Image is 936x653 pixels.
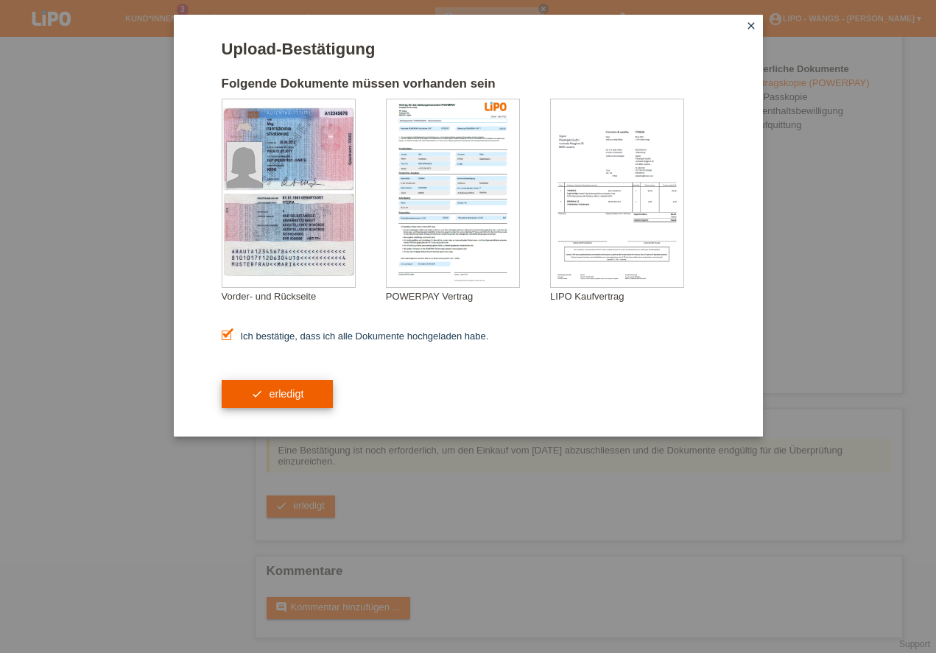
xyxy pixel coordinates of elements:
[222,99,355,287] img: upload_document_confirmation_type_id_foreign_empty.png
[485,102,507,111] img: 39073_print.png
[222,331,489,342] label: Ich bestätige, dass ich alle Dokumente hochgeladen habe.
[251,388,263,400] i: check
[386,291,550,302] div: POWERPAY Vertrag
[387,99,519,287] img: upload_document_confirmation_type_contract_kkg_whitelabel.png
[745,20,757,32] i: close
[742,18,761,35] a: close
[267,125,340,132] div: miridona
[227,142,262,188] img: foreign_id_photo_female.png
[267,131,340,136] div: shabanaj
[222,40,715,58] h1: Upload-Bestätigung
[222,291,386,302] div: Vorder- und Rückseite
[222,77,715,99] h2: Folgende Dokumente müssen vorhanden sein
[551,99,683,287] img: upload_document_confirmation_type_receipt_generic.png
[550,291,714,302] div: LIPO Kaufvertrag
[269,388,303,400] span: erledigt
[222,380,334,408] button: check erledigt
